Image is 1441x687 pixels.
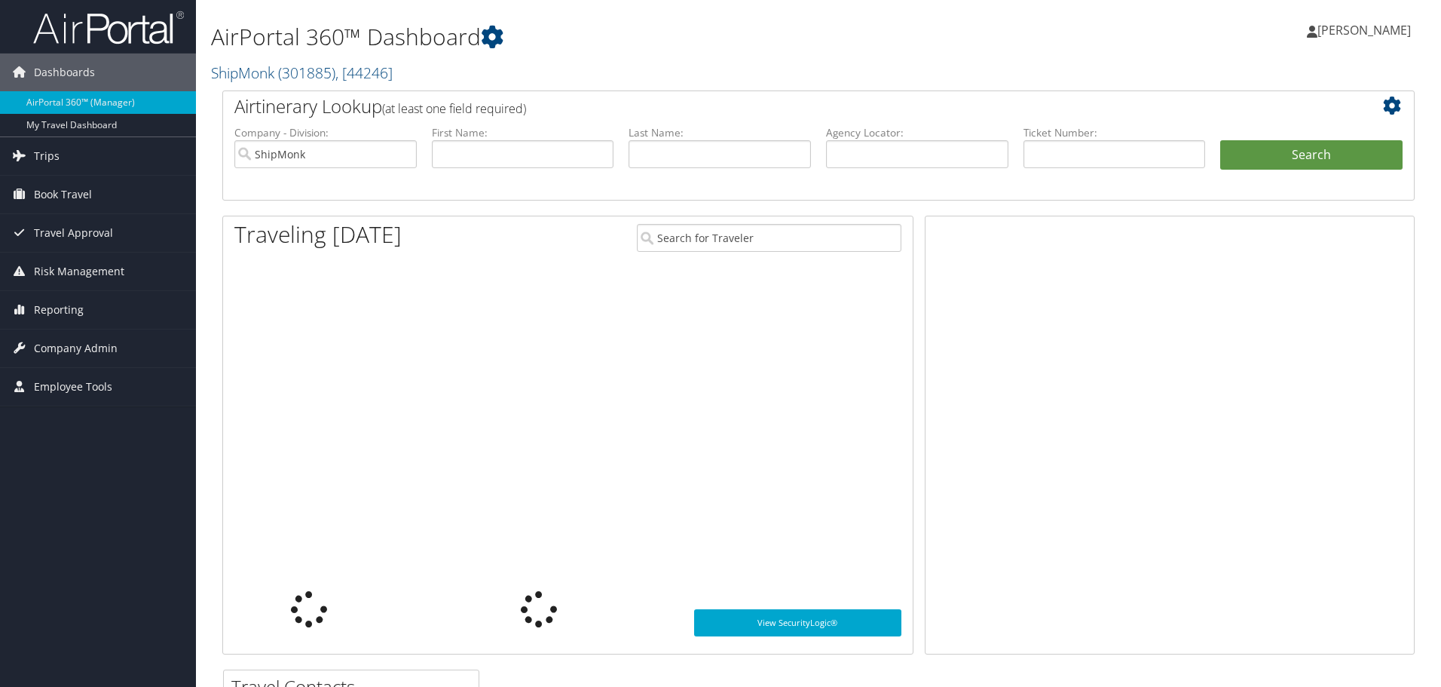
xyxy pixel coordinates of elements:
[34,54,95,91] span: Dashboards
[33,10,184,45] img: airportal-logo.png
[34,291,84,329] span: Reporting
[1023,125,1206,140] label: Ticket Number:
[335,63,393,83] span: , [ 44246 ]
[432,125,614,140] label: First Name:
[629,125,811,140] label: Last Name:
[211,63,393,83] a: ShipMonk
[34,368,112,406] span: Employee Tools
[234,94,1303,119] h2: Airtinerary Lookup
[637,224,901,252] input: Search for Traveler
[234,219,402,250] h1: Traveling [DATE]
[1307,8,1426,53] a: [PERSON_NAME]
[278,63,335,83] span: ( 301885 )
[34,253,124,290] span: Risk Management
[34,137,60,175] span: Trips
[382,100,526,117] span: (at least one field required)
[694,609,901,636] a: View SecurityLogic®
[1220,140,1403,170] button: Search
[211,21,1021,53] h1: AirPortal 360™ Dashboard
[826,125,1008,140] label: Agency Locator:
[234,125,417,140] label: Company - Division:
[34,330,118,367] span: Company Admin
[34,214,113,252] span: Travel Approval
[34,176,92,213] span: Book Travel
[1317,22,1411,38] span: [PERSON_NAME]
